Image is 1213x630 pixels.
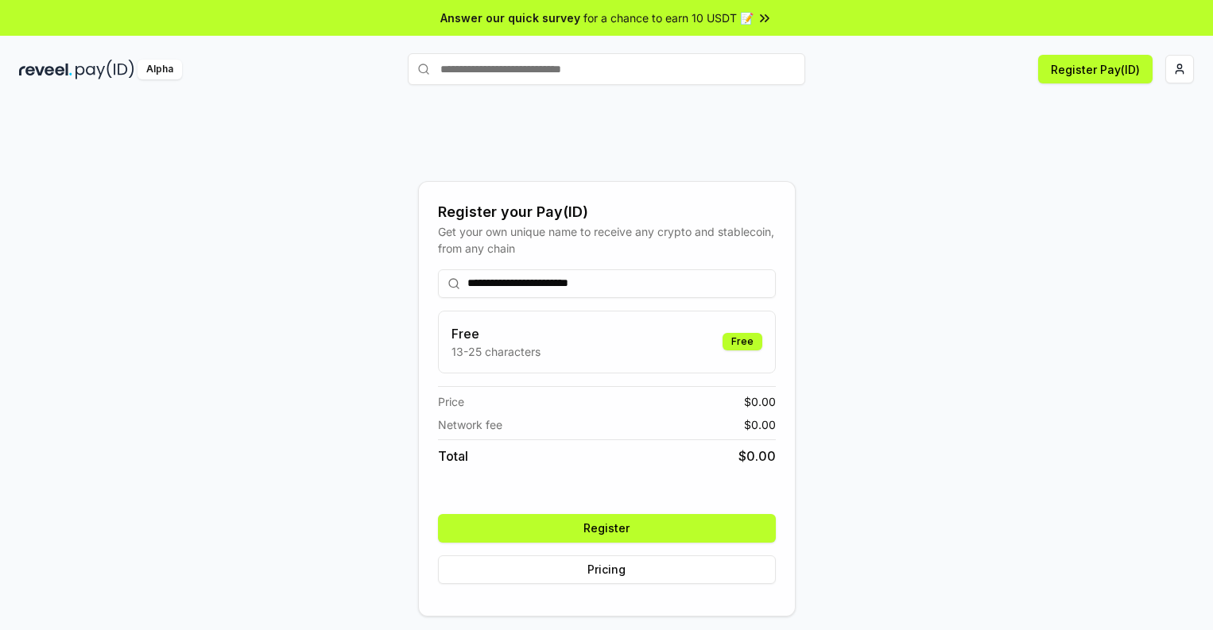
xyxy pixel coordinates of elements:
[438,446,468,466] span: Total
[583,10,754,26] span: for a chance to earn 10 USDT 📝
[451,343,541,360] p: 13-25 characters
[451,324,541,343] h3: Free
[438,555,776,584] button: Pricing
[438,416,502,433] span: Network fee
[738,446,776,466] span: $ 0.00
[1038,55,1153,83] button: Register Pay(ID)
[438,393,464,410] span: Price
[438,223,776,257] div: Get your own unique name to receive any crypto and stablecoin, from any chain
[744,393,776,410] span: $ 0.00
[438,201,776,223] div: Register your Pay(ID)
[723,333,762,350] div: Free
[440,10,580,26] span: Answer our quick survey
[744,416,776,433] span: $ 0.00
[76,60,134,79] img: pay_id
[438,514,776,543] button: Register
[138,60,182,79] div: Alpha
[19,60,72,79] img: reveel_dark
